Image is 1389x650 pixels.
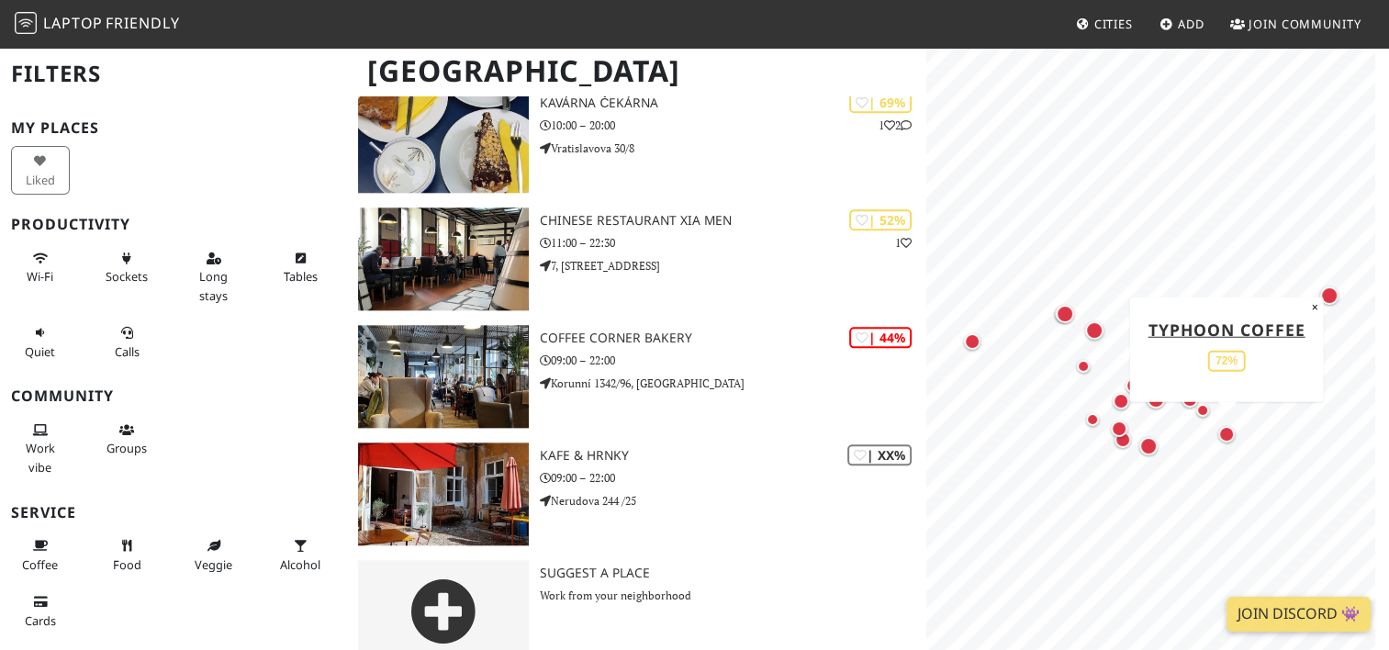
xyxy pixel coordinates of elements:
h2: Filters [11,46,336,102]
h3: Community [11,387,336,405]
a: Typhoon Coffee [1148,318,1305,340]
h3: Chinese restaurant Xia Men [540,213,925,229]
p: 7, [STREET_ADDRESS] [540,257,925,275]
a: Chinese restaurant Xia Men | 52% 1 Chinese restaurant Xia Men 11:00 – 22:30 7, [STREET_ADDRESS] [347,207,925,310]
span: Group tables [106,440,147,456]
span: Alcohol [280,556,320,573]
div: 72% [1208,350,1245,371]
div: Map marker [1115,367,1152,404]
a: Kafe & Hrnky | XX% Kafe & Hrnky 09:00 – 22:00 Nerudova 244 /25 [347,443,925,545]
img: Chinese restaurant Xia Men [358,207,529,310]
span: Laptop [43,13,103,33]
div: Map marker [1076,312,1113,349]
div: Map marker [1045,296,1081,332]
img: Kavárna Čekárna [358,90,529,193]
div: Map marker [1171,381,1208,418]
p: 09:00 – 22:00 [540,469,925,487]
span: Stable Wi-Fi [27,268,53,285]
a: LaptopFriendly LaptopFriendly [15,8,180,40]
p: 10:00 – 20:00 [540,117,925,134]
h3: My Places [11,119,336,137]
h3: Service [11,504,336,521]
div: Map marker [1065,348,1102,385]
div: Map marker [1101,410,1137,447]
p: Nerudova 244 /25 [540,492,925,510]
button: Sockets [98,243,157,292]
p: 1 [895,234,912,252]
span: Friendly [106,13,179,33]
span: People working [26,440,55,475]
a: coffee corner bakery | 44% coffee corner bakery 09:00 – 22:00 Korunní 1342/96, [GEOGRAPHIC_DATA] [347,325,925,428]
div: Map marker [1104,421,1141,458]
a: Kavárna Čekárna | 69% 12 Kavárna Čekárna 10:00 – 20:00 Vratislavova 30/8 [347,90,925,193]
button: Work vibe [11,415,70,482]
div: Map marker [1184,392,1221,429]
h3: Suggest a Place [540,566,925,581]
span: Long stays [199,268,228,303]
img: Kafe & Hrnky [358,443,529,545]
h1: [GEOGRAPHIC_DATA] [353,46,922,96]
button: Long stays [185,243,243,310]
a: Cities [1069,7,1140,40]
a: Add [1152,7,1212,40]
div: Map marker [1311,277,1348,314]
div: | 44% [849,327,912,348]
div: Map marker [1208,416,1245,453]
span: Add [1178,16,1204,32]
button: Groups [98,415,157,464]
img: coffee corner bakery [358,325,529,428]
span: Video/audio calls [115,343,140,360]
span: Work-friendly tables [284,268,318,285]
button: Food [98,531,157,579]
span: Veggie [195,556,232,573]
button: Coffee [11,531,70,579]
span: Power sockets [106,268,148,285]
a: Join Community [1223,7,1369,40]
span: Join Community [1249,16,1361,32]
div: Map marker [1074,401,1111,438]
button: Quiet [11,318,70,366]
span: Quiet [25,343,55,360]
span: Food [113,556,141,573]
p: 11:00 – 22:30 [540,234,925,252]
button: Close popup [1305,297,1323,317]
p: Vratislavova 30/8 [540,140,925,157]
div: | 52% [849,209,912,230]
div: Map marker [1137,381,1174,418]
button: Cards [11,587,70,635]
div: Map marker [1130,428,1167,465]
div: Map marker [1047,296,1083,332]
div: Map marker [1103,383,1139,420]
button: Calls [98,318,157,366]
button: Tables [272,243,330,292]
div: | XX% [847,444,912,465]
div: Map marker [954,323,991,360]
button: Wi-Fi [11,243,70,292]
span: Credit cards [25,612,56,629]
button: Veggie [185,531,243,579]
h3: Kafe & Hrnky [540,448,925,464]
span: Coffee [22,556,58,573]
h3: coffee corner bakery [540,331,925,346]
h3: Productivity [11,216,336,233]
p: Work from your neighborhood [540,587,925,604]
button: Alcohol [272,531,330,579]
img: LaptopFriendly [15,12,37,34]
p: 1 2 [879,117,912,134]
p: 09:00 – 22:00 [540,352,925,369]
span: Cities [1094,16,1133,32]
p: Korunní 1342/96, [GEOGRAPHIC_DATA] [540,375,925,392]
